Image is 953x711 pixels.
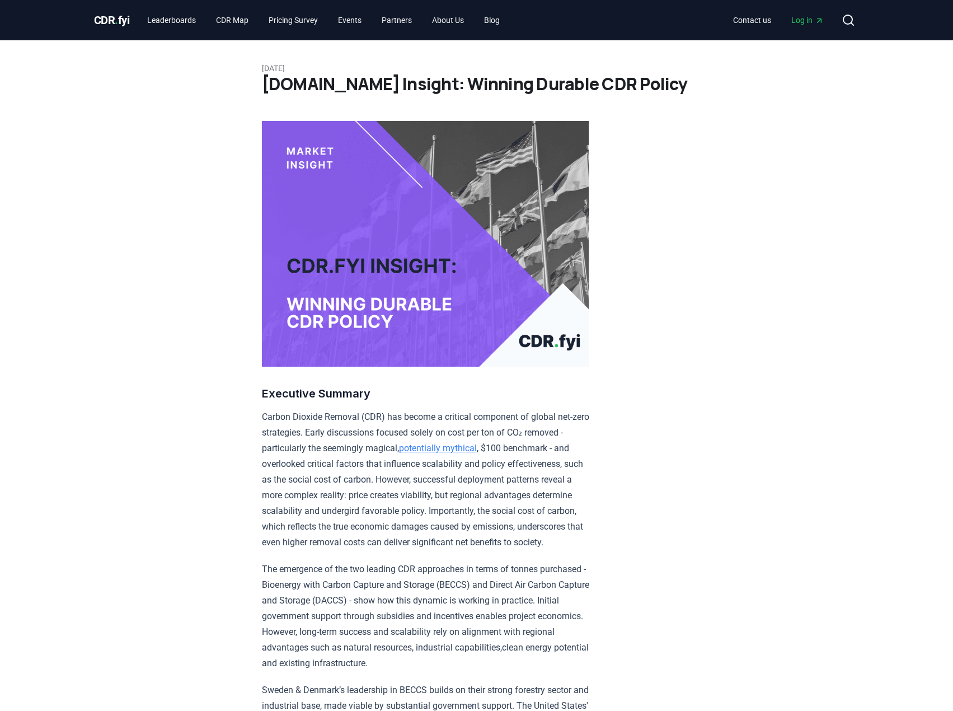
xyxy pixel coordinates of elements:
nav: Main [724,10,833,30]
span: CDR fyi [94,13,130,27]
a: potentially mythical [399,443,477,453]
a: Log in [782,10,833,30]
h1: [DOMAIN_NAME] Insight: Winning Durable CDR Policy [262,74,692,94]
a: Leaderboards [138,10,205,30]
a: About Us [423,10,473,30]
span: . [115,13,118,27]
nav: Main [138,10,509,30]
img: blog post image [262,121,589,367]
a: Blog [475,10,509,30]
span: Log in [791,15,824,26]
p: The emergence of the two leading CDR approaches in terms of tonnes purchased - Bioenergy with Car... [262,562,589,671]
a: Events [329,10,370,30]
a: Partners [373,10,421,30]
p: [DATE] [262,63,692,74]
p: Carbon Dioxide Removal (CDR) has become a critical component of global net-zero strategies. Early... [262,409,589,550]
a: Contact us [724,10,780,30]
a: CDR.fyi [94,12,130,28]
h3: Executive Summary [262,385,589,403]
a: Pricing Survey [260,10,327,30]
a: CDR Map [207,10,257,30]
